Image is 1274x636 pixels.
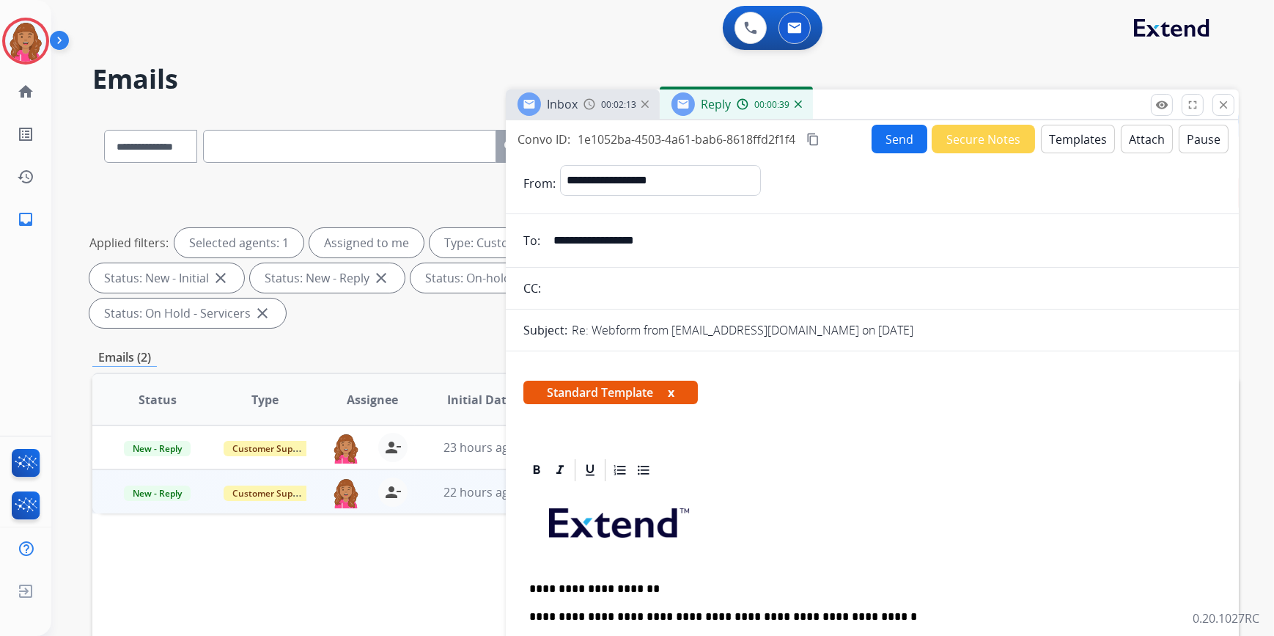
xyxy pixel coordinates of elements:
[526,459,548,481] div: Bold
[1179,125,1229,153] button: Pause
[372,269,390,287] mat-icon: close
[92,348,157,367] p: Emails (2)
[1186,98,1199,112] mat-icon: fullscreen
[701,96,731,112] span: Reply
[1121,125,1173,153] button: Attach
[806,133,820,146] mat-icon: content_copy
[89,263,244,293] div: Status: New - Initial
[5,21,46,62] img: avatar
[251,391,279,409] span: Type
[89,234,169,252] p: Applied filters:
[384,483,402,501] mat-icon: person_remove
[430,228,615,257] div: Type: Customer Support
[609,459,631,481] div: Ordered List
[578,131,795,147] span: 1e1052ba-4503-4a61-bab6-8618ffd2f1f4
[549,459,571,481] div: Italic
[1041,125,1115,153] button: Templates
[523,279,541,297] p: CC:
[17,83,34,100] mat-icon: home
[601,99,636,111] span: 00:02:13
[309,228,424,257] div: Assigned to me
[502,138,520,156] mat-icon: search
[224,486,319,501] span: Customer Support
[384,439,402,456] mat-icon: person_remove
[17,168,34,186] mat-icon: history
[250,263,405,293] div: Status: New - Reply
[633,459,655,481] div: Bullet List
[579,459,601,481] div: Underline
[212,269,229,287] mat-icon: close
[331,433,361,464] img: agent-avatar
[224,441,319,456] span: Customer Support
[523,321,567,339] p: Subject:
[124,441,191,456] span: New - Reply
[92,65,1239,94] h2: Emails
[572,321,913,339] p: Re: Webform from [EMAIL_ADDRESS][DOMAIN_NAME] on [DATE]
[1217,98,1230,112] mat-icon: close
[410,263,601,293] div: Status: On-hold – Internal
[17,125,34,143] mat-icon: list_alt
[1193,610,1259,627] p: 0.20.1027RC
[17,211,34,228] mat-icon: inbox
[754,99,789,111] span: 00:00:39
[443,439,516,456] span: 23 hours ago
[443,484,516,500] span: 22 hours ago
[523,381,698,404] span: Standard Template
[872,125,927,153] button: Send
[668,384,674,401] button: x
[1155,98,1168,112] mat-icon: remove_red_eye
[523,175,556,192] p: From:
[174,228,303,257] div: Selected agents: 1
[254,304,271,322] mat-icon: close
[523,232,540,249] p: To:
[139,391,177,409] span: Status
[124,486,191,501] span: New - Reply
[547,96,578,112] span: Inbox
[932,125,1035,153] button: Secure Notes
[518,131,570,148] p: Convo ID:
[347,391,398,409] span: Assignee
[447,391,513,409] span: Initial Date
[89,299,286,328] div: Status: On Hold - Servicers
[331,478,361,508] img: agent-avatar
